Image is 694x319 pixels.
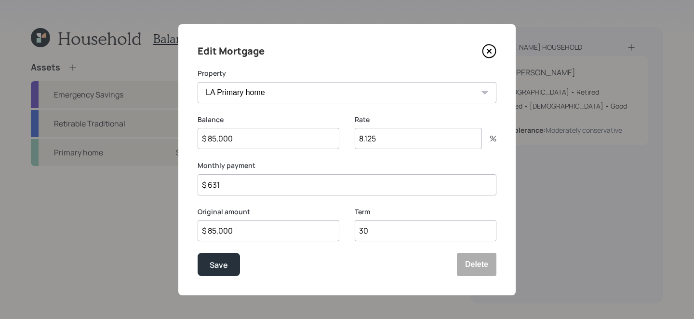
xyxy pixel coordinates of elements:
label: Monthly payment [198,161,496,170]
label: Balance [198,115,339,125]
label: Rate [355,115,496,125]
label: Original amount [198,207,339,217]
div: Save [210,259,228,272]
button: Delete [457,253,496,276]
label: Term [355,207,496,217]
h4: Edit Mortgage [198,43,265,59]
div: % [482,135,496,142]
button: Save [198,253,240,276]
label: Property [198,69,496,78]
